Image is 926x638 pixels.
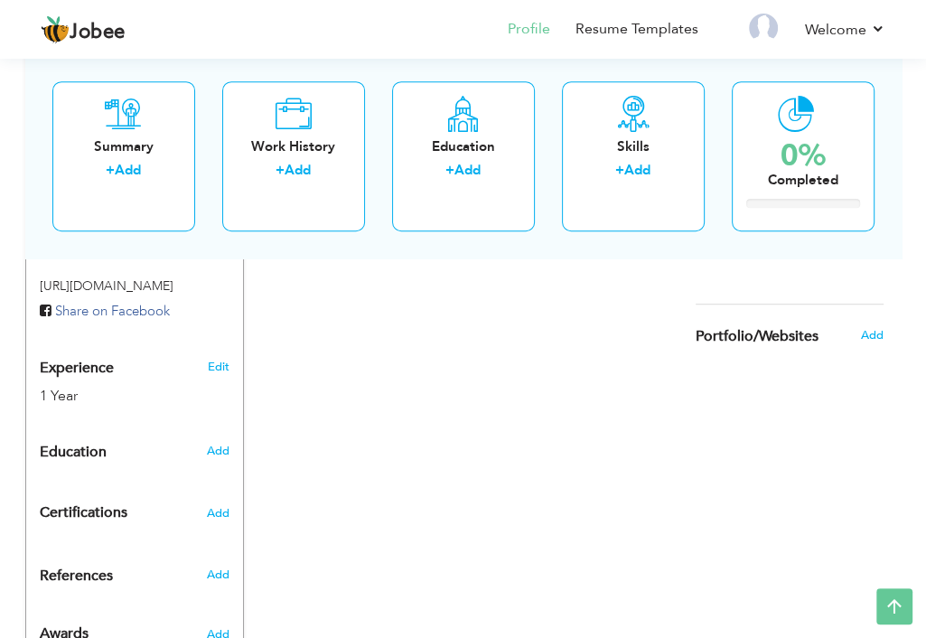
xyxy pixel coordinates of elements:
a: Profile [508,19,550,40]
span: Jobee Profile [40,245,127,261]
div: Summary [67,137,181,156]
label: + [106,162,115,181]
div: Skills [576,137,690,156]
span: Jobee [70,23,126,42]
span: Add [207,443,229,459]
h5: [URL][DOMAIN_NAME] [40,279,230,293]
label: + [445,162,454,181]
span: Portfolio/Websites [696,329,818,345]
label: + [615,162,624,181]
div: Completed [768,171,838,190]
img: Profile Img [749,14,778,42]
span: References [40,568,113,585]
a: Edit [208,359,229,375]
div: Add your educational degree. [40,434,230,470]
span: Share on Facebook [55,302,170,320]
div: 1 Year [40,386,193,407]
div: Work History [237,137,351,156]
a: Add [285,162,311,180]
span: Add [207,567,229,583]
label: + [276,162,285,181]
span: Certifications [40,502,127,522]
a: Add [115,162,141,180]
div: Add the reference. [26,567,244,595]
a: Add [454,162,481,180]
div: 0% [768,141,838,171]
a: Welcome [805,19,885,41]
span: Add [860,327,883,343]
a: Jobee [41,15,126,44]
div: Share your links of online work [682,305,897,368]
span: Add the certifications you’ve earned. [207,507,229,520]
span: Education [40,445,107,461]
a: Add [624,162,650,180]
span: Experience [40,361,114,377]
img: jobee.io [41,15,70,44]
a: Resume Templates [575,19,698,40]
div: Education [407,137,520,156]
